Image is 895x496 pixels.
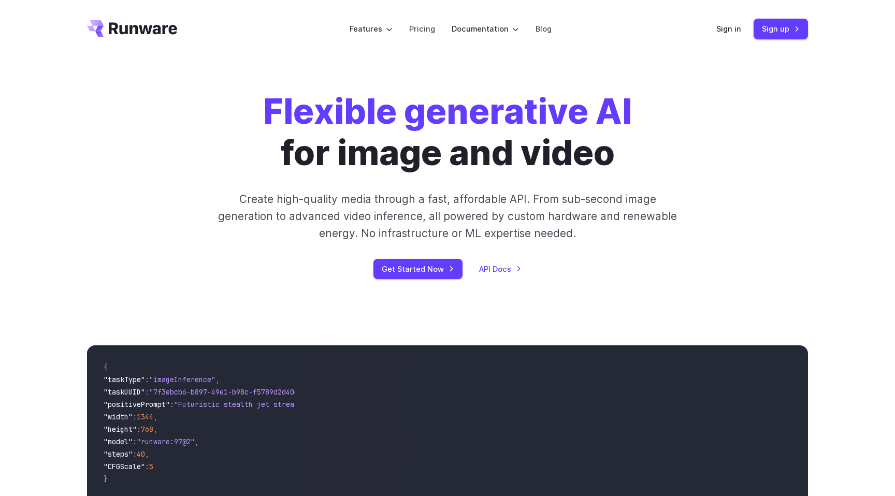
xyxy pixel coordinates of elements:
[133,412,137,421] span: :
[145,462,149,471] span: :
[153,425,157,434] span: ,
[104,474,108,484] span: }
[104,425,137,434] span: "height"
[104,412,133,421] span: "width"
[536,23,552,35] a: Blog
[133,449,137,459] span: :
[754,19,808,39] a: Sign up
[373,259,463,279] a: Get Started Now
[104,449,133,459] span: "steps"
[149,462,153,471] span: 5
[104,375,145,384] span: "taskType"
[217,191,679,242] p: Create high-quality media through a fast, affordable API. From sub-second image generation to adv...
[104,437,133,446] span: "model"
[137,425,141,434] span: :
[263,91,632,174] h1: for image and video
[87,20,177,37] a: Go to /
[195,437,199,446] span: ,
[170,400,174,409] span: :
[133,437,137,446] span: :
[452,23,519,35] label: Documentation
[141,425,153,434] span: 768
[145,387,149,397] span: :
[149,387,307,397] span: "7f3ebcb6-b897-49e1-b98c-f5789d2d40d7"
[137,449,145,459] span: 40
[104,387,145,397] span: "taskUUID"
[479,263,522,275] a: API Docs
[145,449,149,459] span: ,
[716,23,741,35] a: Sign in
[153,412,157,421] span: ,
[263,91,632,132] strong: Flexible generative AI
[350,23,393,35] label: Features
[137,437,195,446] span: "runware:97@2"
[145,375,149,384] span: :
[409,23,435,35] a: Pricing
[215,375,220,384] span: ,
[104,362,108,372] span: {
[104,400,170,409] span: "positivePrompt"
[104,462,145,471] span: "CFGScale"
[174,400,551,409] span: "Futuristic stealth jet streaking through a neon-lit cityscape with glowing purple exhaust"
[137,412,153,421] span: 1344
[149,375,215,384] span: "imageInference"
